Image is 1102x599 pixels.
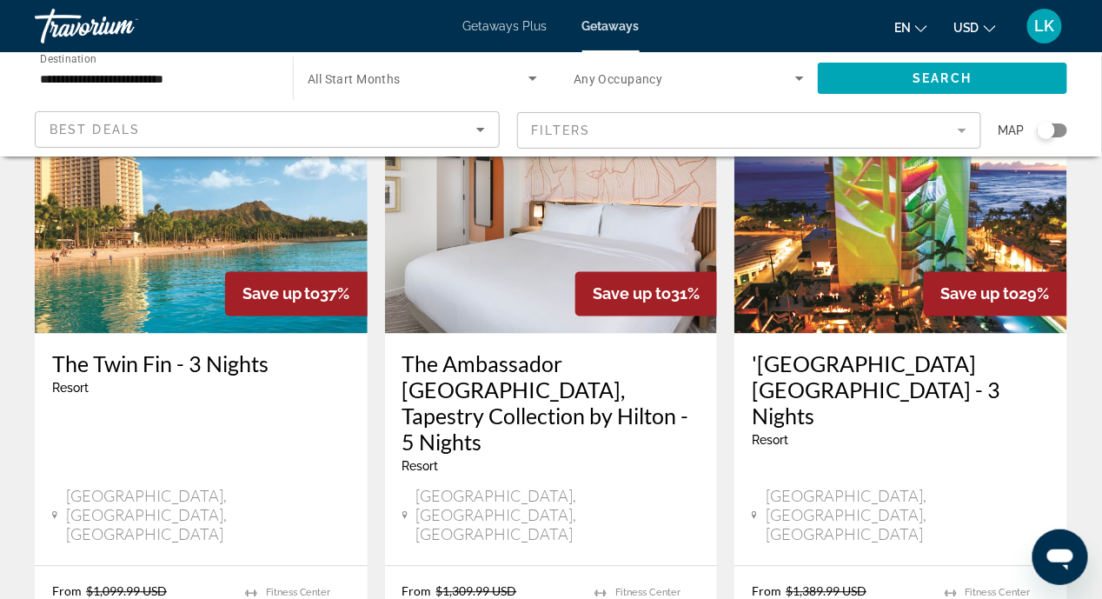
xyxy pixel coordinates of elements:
span: Fitness Center [615,588,680,599]
button: Filter [517,111,982,150]
a: Travorium [35,3,209,49]
span: LK [1035,17,1055,35]
span: Any Occupancy [574,72,663,86]
button: Search [818,63,1067,94]
img: RN90E01X.jpg [35,56,368,334]
span: USD [953,21,979,35]
div: 29% [924,272,1067,316]
img: RT52E01X.jpg [734,56,1067,334]
span: Fitness Center [266,588,331,599]
a: The Ambassador [GEOGRAPHIC_DATA], Tapestry Collection by Hilton - 5 Nights [402,351,700,456]
span: [GEOGRAPHIC_DATA], [GEOGRAPHIC_DATA], [GEOGRAPHIC_DATA] [766,487,1050,544]
span: From [402,584,432,599]
span: All Start Months [308,72,401,86]
span: Best Deals [50,123,140,136]
span: Save up to [593,285,671,303]
span: [GEOGRAPHIC_DATA], [GEOGRAPHIC_DATA], [GEOGRAPHIC_DATA] [66,487,350,544]
span: From [52,584,82,599]
span: $1,099.99 USD [86,584,167,599]
span: Fitness Center [966,588,1031,599]
mat-select: Sort by [50,119,485,140]
span: en [894,21,911,35]
span: Resort [752,434,788,448]
button: Change language [894,15,927,40]
span: From [752,584,781,599]
button: Change currency [953,15,996,40]
span: Destination [40,53,96,65]
iframe: Button to launch messaging window [1032,529,1088,585]
span: Map [999,118,1025,143]
div: 37% [225,272,368,316]
span: Save up to [941,285,1019,303]
img: RN97I01X.jpg [385,56,718,334]
span: Search [913,71,973,85]
a: Getaways [582,19,640,33]
span: Save up to [242,285,321,303]
a: Getaways Plus [463,19,548,33]
span: Resort [52,382,89,396]
span: $1,309.99 USD [436,584,517,599]
span: Resort [402,460,439,474]
span: $1,389.99 USD [786,584,866,599]
button: User Menu [1022,8,1067,44]
a: The Twin Fin - 3 Nights [52,351,350,377]
a: '[GEOGRAPHIC_DATA] [GEOGRAPHIC_DATA] - 3 Nights [752,351,1050,429]
span: [GEOGRAPHIC_DATA], [GEOGRAPHIC_DATA], [GEOGRAPHIC_DATA] [416,487,700,544]
div: 31% [575,272,717,316]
